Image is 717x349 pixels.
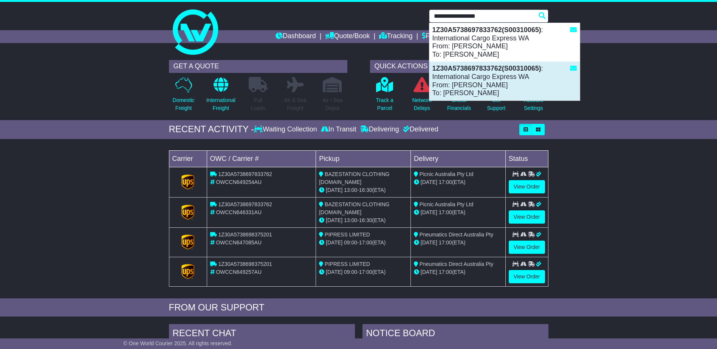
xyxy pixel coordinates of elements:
[325,261,370,267] span: PIPRESS LIMITED
[319,171,389,185] span: BAZESTATION CLOTHING [DOMAIN_NAME]
[420,201,473,207] span: Picnic Australia Pty Ltd
[414,268,502,276] div: (ETA)
[326,269,342,275] span: [DATE]
[410,150,505,167] td: Delivery
[169,124,254,135] div: RECENT ACTIVITY -
[414,178,502,186] div: (ETA)
[284,96,307,112] p: Air & Sea Freight
[181,205,194,220] img: GetCarrierServiceLogo
[316,150,411,167] td: Pickup
[254,125,319,134] div: Waiting Collection
[181,264,194,279] img: GetCarrierServiceLogo
[216,239,262,246] span: OWCCN647085AU
[509,210,545,224] a: View Order
[412,77,432,116] a: NetworkDelays
[181,235,194,250] img: GetCarrierServiceLogo
[325,232,370,238] span: PIPRESS LIMITED
[344,239,357,246] span: 09:00
[524,96,543,112] p: Account Settings
[414,239,502,247] div: (ETA)
[487,96,505,112] p: Get Support
[325,30,370,43] a: Quote/Book
[123,340,232,346] span: © One World Courier 2025. All rights reserved.
[362,324,548,344] div: NOTICE BOARD
[326,187,342,193] span: [DATE]
[326,217,342,223] span: [DATE]
[414,208,502,216] div: (ETA)
[206,77,236,116] a: InternationalFreight
[429,62,580,100] div: : International Cargo Express WA From: [PERSON_NAME] To: [PERSON_NAME]
[439,269,452,275] span: 17:00
[421,209,437,215] span: [DATE]
[358,125,401,134] div: Delivering
[216,209,262,215] span: OWCCN646331AU
[421,269,437,275] span: [DATE]
[344,217,357,223] span: 13:00
[319,216,407,224] div: - (ETA)
[509,270,545,283] a: View Order
[216,179,262,185] span: OWCCN649254AU
[218,171,272,177] span: 1Z30A5738697833762
[172,77,195,116] a: DomesticFreight
[359,217,372,223] span: 16:30
[207,150,316,167] td: OWC / Carrier #
[169,302,548,313] div: FROM OUR SUPPORT
[412,96,431,112] p: Network Delays
[359,239,372,246] span: 17:00
[429,23,580,62] div: : International Cargo Express WA From: [PERSON_NAME] To: [PERSON_NAME]
[319,125,358,134] div: In Transit
[422,30,456,43] a: Financials
[218,232,272,238] span: 1Z30A5738698375201
[439,239,452,246] span: 17:00
[509,180,545,193] a: View Order
[432,65,541,72] strong: 1Z30A5738697833762(S00310065)
[344,187,357,193] span: 13:00
[169,324,355,344] div: RECENT CHAT
[169,150,207,167] td: Carrier
[169,60,347,73] div: GET A QUOTE
[181,174,194,190] img: GetCarrierServiceLogo
[218,261,272,267] span: 1Z30A5738698375201
[322,96,343,112] p: Air / Sea Depot
[376,77,394,116] a: Track aParcel
[319,268,407,276] div: - (ETA)
[379,30,412,43] a: Tracking
[447,96,471,112] p: Check Financials
[319,201,389,215] span: BAZESTATION CLOTHING [DOMAIN_NAME]
[319,186,407,194] div: - (ETA)
[319,239,407,247] div: - (ETA)
[359,269,372,275] span: 17:00
[206,96,235,112] p: International Freight
[432,26,541,34] strong: 1Z30A5738697833762(S00310065)
[421,179,437,185] span: [DATE]
[276,30,316,43] a: Dashboard
[505,150,548,167] td: Status
[421,239,437,246] span: [DATE]
[376,96,393,112] p: Track a Parcel
[420,261,493,267] span: Pneumatics Direct Australia Pty
[359,187,372,193] span: 16:30
[218,201,272,207] span: 1Z30A5738697833762
[326,239,342,246] span: [DATE]
[344,269,357,275] span: 09:00
[216,269,262,275] span: OWCCN649257AU
[509,241,545,254] a: View Order
[401,125,438,134] div: Delivered
[420,171,473,177] span: Picnic Australia Pty Ltd
[420,232,493,238] span: Pneumatics Direct Australia Pty
[172,96,194,112] p: Domestic Freight
[439,209,452,215] span: 17:00
[370,60,548,73] div: QUICK ACTIONS
[249,96,268,112] p: Full Loads
[439,179,452,185] span: 17:00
